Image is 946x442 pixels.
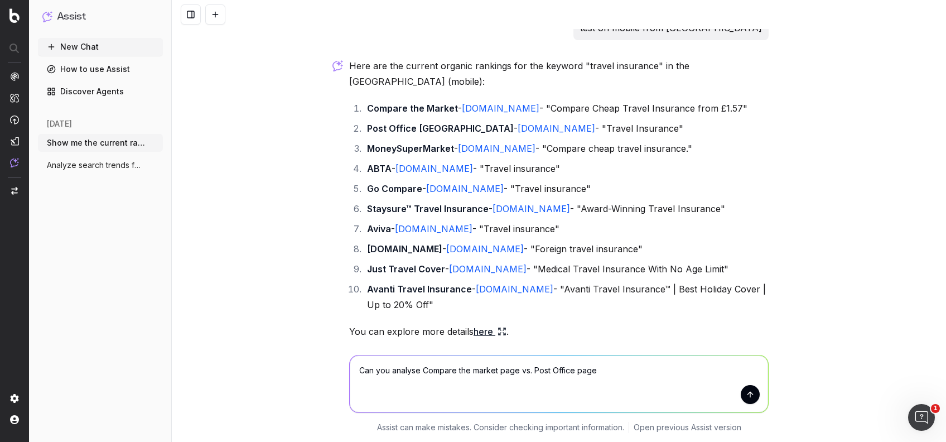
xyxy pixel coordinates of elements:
[10,93,19,103] img: Intelligence
[38,83,163,100] a: Discover Agents
[367,223,391,234] strong: Aviva
[449,263,527,275] a: [DOMAIN_NAME]
[9,8,20,23] img: Botify logo
[476,284,553,295] a: [DOMAIN_NAME]
[474,324,506,339] a: here
[458,143,535,154] a: [DOMAIN_NAME]
[364,100,769,116] li: - - "Compare Cheap Travel Insurance from £1.57"
[364,141,769,156] li: - - "Compare cheap travel insurance."
[47,118,72,129] span: [DATE]
[364,181,769,196] li: - - "Travel insurance"
[47,160,145,171] span: Analyze search trends for queries relate
[364,241,769,257] li: - - "Foreign travel insurance"
[332,60,343,71] img: Botify assist logo
[367,143,454,154] strong: MoneySuperMarket
[38,156,163,174] button: Analyze search trends for queries relate
[10,415,19,424] img: My account
[395,223,472,234] a: [DOMAIN_NAME]
[908,404,935,431] iframe: Intercom live chat
[367,123,514,134] strong: Post Office [GEOGRAPHIC_DATA]
[364,281,769,313] li: - - "Avanti Travel Insurance™ | Best Holiday Cover | Up to 20% Off"
[364,121,769,136] li: - - "Travel Insurance"
[367,263,445,275] strong: Just Travel Cover
[10,72,19,81] img: Analytics
[10,137,19,146] img: Studio
[493,203,570,214] a: [DOMAIN_NAME]
[367,203,489,214] strong: Staysure™ Travel Insurance
[350,355,768,412] textarea: Can you analyse Compare the market page vs. Post Office page
[42,11,52,22] img: Assist
[38,60,163,78] a: How to use Assist
[931,404,940,413] span: 1
[462,103,539,114] a: [DOMAIN_NAME]
[364,261,769,277] li: - - "Medical Travel Insurance With No Age Limit"
[10,158,19,167] img: Assist
[367,163,392,174] strong: ABTA
[364,161,769,176] li: - - "Travel insurance"
[10,394,19,403] img: Setting
[634,422,741,433] a: Open previous Assist version
[47,137,145,148] span: Show me the current rankings for travel
[38,38,163,56] button: New Chat
[364,201,769,217] li: - - "Award-Winning Travel Insurance"
[367,243,442,254] strong: [DOMAIN_NAME]
[57,9,86,25] h1: Assist
[518,123,595,134] a: [DOMAIN_NAME]
[426,183,504,194] a: [DOMAIN_NAME]
[38,134,163,152] button: Show me the current rankings for travel
[364,221,769,237] li: - - "Travel insurance"
[349,58,769,89] p: Here are the current organic rankings for the keyword "travel insurance" in the [GEOGRAPHIC_DATA]...
[10,115,19,124] img: Activation
[367,183,422,194] strong: Go Compare
[11,187,18,195] img: Switch project
[446,243,524,254] a: [DOMAIN_NAME]
[42,9,158,25] button: Assist
[367,103,458,114] strong: Compare the Market
[377,422,624,433] p: Assist can make mistakes. Consider checking important information.
[349,324,769,339] p: You can explore more details .
[395,163,473,174] a: [DOMAIN_NAME]
[367,284,472,295] strong: Avanti Travel Insurance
